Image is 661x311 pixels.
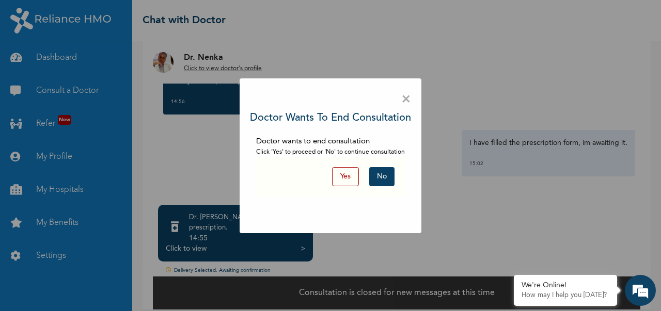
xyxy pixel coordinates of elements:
[5,222,197,258] textarea: Type your message and hit 'Enter'
[369,167,395,186] button: No
[256,136,405,148] p: Doctor wants to end consultation
[522,291,609,300] p: How may I help you today?
[256,148,405,157] p: Click 'Yes' to proceed or 'No' to continue consultation
[169,5,194,30] div: Minimize live chat window
[60,100,143,204] span: We're online!
[522,281,609,290] div: We're Online!
[19,52,42,77] img: d_794563401_company_1708531726252_794563401
[332,167,359,186] button: Yes
[101,258,197,290] div: FAQs
[5,276,101,284] span: Conversation
[250,110,411,126] h3: Doctor wants to end consultation
[401,89,411,110] span: ×
[54,58,174,71] div: Chat with us now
